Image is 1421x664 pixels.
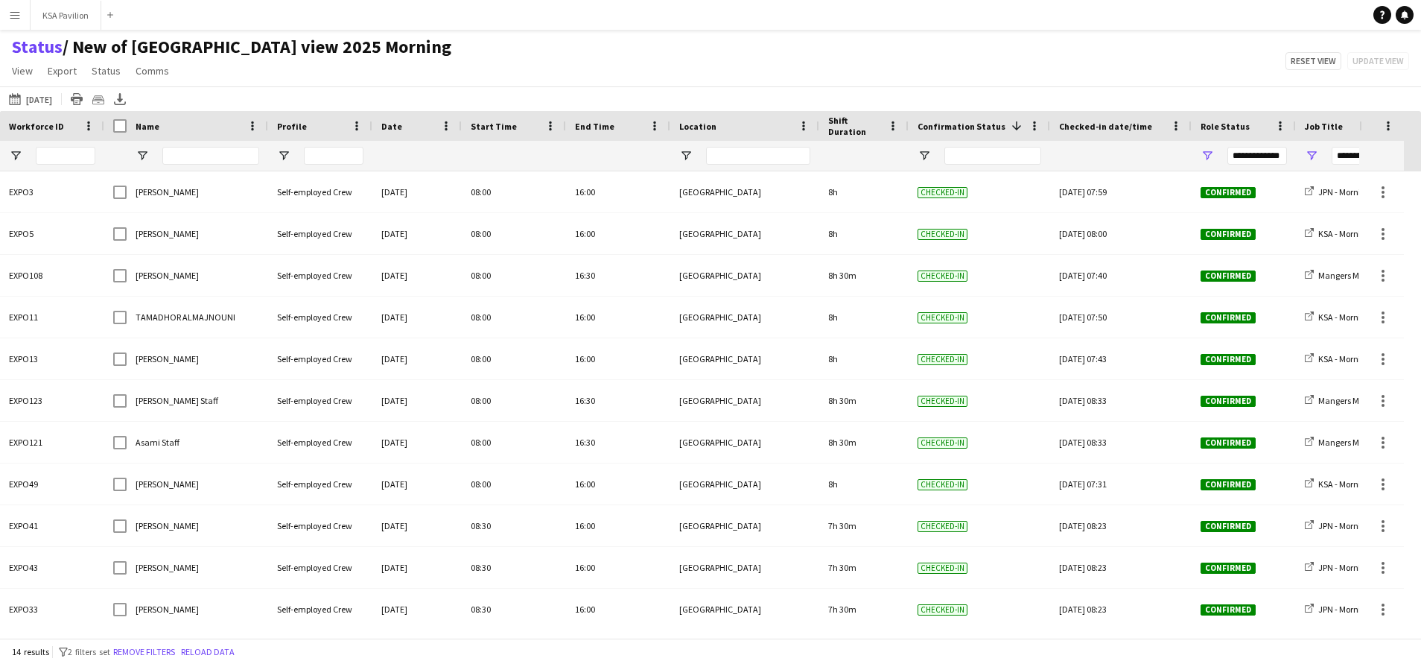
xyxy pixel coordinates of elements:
div: [DATE] 07:31 [1059,464,1183,505]
span: Checked-in [918,604,967,616]
span: Confirmed [1201,437,1256,449]
div: [DATE] 08:23 [1059,547,1183,588]
span: Checked-in [918,563,967,574]
div: Self-employed Crew [268,464,372,505]
span: Name [136,121,159,132]
div: 16:30 [566,255,670,296]
div: 16:00 [566,547,670,588]
span: Confirmed [1201,271,1256,282]
a: Mangers Morning [1305,395,1384,406]
div: [GEOGRAPHIC_DATA] [670,464,819,505]
input: Location Filter Input [706,147,810,165]
div: 7h 30m [819,589,909,630]
div: [DATE] [372,255,462,296]
span: [PERSON_NAME] [136,520,199,531]
span: [PERSON_NAME] [136,228,199,239]
a: JPN - Morning Shift [1305,604,1389,615]
div: 08:00 [462,464,566,505]
span: Confirmed [1201,354,1256,365]
button: Reset view [1285,52,1341,70]
span: [PERSON_NAME] [136,186,199,197]
div: [GEOGRAPHIC_DATA] [670,255,819,296]
a: View [6,61,39,80]
button: Open Filter Menu [679,149,693,162]
div: 08:30 [462,547,566,588]
a: KSA - Morning Shift [1305,353,1389,364]
div: 08:00 [462,422,566,463]
a: Mangers Morning [1305,270,1384,281]
button: Open Filter Menu [277,149,290,162]
span: Confirmed [1201,563,1256,574]
a: Comms [130,61,175,80]
div: Self-employed Crew [268,547,372,588]
div: Self-employed Crew [268,338,372,379]
div: [GEOGRAPHIC_DATA] [670,589,819,630]
a: JPN - Morning Shift [1305,562,1389,573]
div: Self-employed Crew [268,422,372,463]
a: Status [12,36,63,58]
span: Start Time [471,121,517,132]
div: 16:00 [566,171,670,212]
div: [DATE] [372,213,462,254]
div: [GEOGRAPHIC_DATA] [670,213,819,254]
span: [PERSON_NAME] Staff [136,395,218,406]
span: Export [48,64,77,78]
button: Open Filter Menu [918,149,931,162]
div: 08:30 [462,589,566,630]
div: [GEOGRAPHIC_DATA] [670,505,819,546]
span: Confirmed [1201,604,1256,616]
div: 08:00 [462,338,566,379]
app-action-btn: Crew files as ZIP [89,90,107,108]
div: [DATE] 08:00 [1059,213,1183,254]
div: [DATE] [372,171,462,212]
span: Confirmed [1201,312,1256,323]
span: View [12,64,33,78]
span: TAMADHOR ALMAJNOUNI [136,312,235,323]
button: Remove filters [110,644,178,660]
div: 08:00 [462,213,566,254]
span: Role Status [1201,121,1250,132]
span: [PERSON_NAME] [136,604,199,615]
div: Self-employed Crew [268,589,372,630]
div: [GEOGRAPHIC_DATA] [670,297,819,338]
div: [GEOGRAPHIC_DATA] [670,380,819,421]
div: [GEOGRAPHIC_DATA] [670,338,819,379]
span: JPN - Morning Shift [1318,604,1389,615]
span: [PERSON_NAME] [136,562,199,573]
span: Date [381,121,402,132]
span: Shift Duration [828,115,882,137]
span: Confirmed [1201,521,1256,532]
span: Checked-in [918,521,967,532]
div: [DATE] [372,547,462,588]
span: End Time [575,121,614,132]
div: 8h [819,338,909,379]
span: Checked-in [918,437,967,449]
button: Open Filter Menu [9,149,22,162]
span: JPN - Morning Shift [1318,186,1389,197]
span: KSA - Morning Shift [1318,478,1389,490]
span: Job Title [1305,121,1343,132]
a: KSA - Morning Shift [1305,228,1389,239]
span: Checked-in [918,229,967,240]
span: Checked-in [918,479,967,490]
div: [GEOGRAPHIC_DATA] [670,422,819,463]
div: [DATE] [372,589,462,630]
button: Open Filter Menu [1201,149,1214,162]
div: [DATE] [372,338,462,379]
span: Workforce ID [9,121,64,132]
span: JPN - Morning Shift [1318,562,1389,573]
app-action-btn: Export XLSX [111,90,129,108]
div: 16:00 [566,464,670,505]
span: Profile [277,121,307,132]
div: 8h [819,171,909,212]
span: Confirmed [1201,187,1256,198]
div: 16:00 [566,505,670,546]
span: Confirmed [1201,396,1256,407]
app-action-btn: Print [68,90,86,108]
input: Workforce ID Filter Input [36,147,95,165]
span: Location [679,121,716,132]
div: [DATE] [372,505,462,546]
span: Asami Staff [136,437,179,448]
div: Self-employed Crew [268,213,372,254]
div: [DATE] 08:23 [1059,505,1183,546]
